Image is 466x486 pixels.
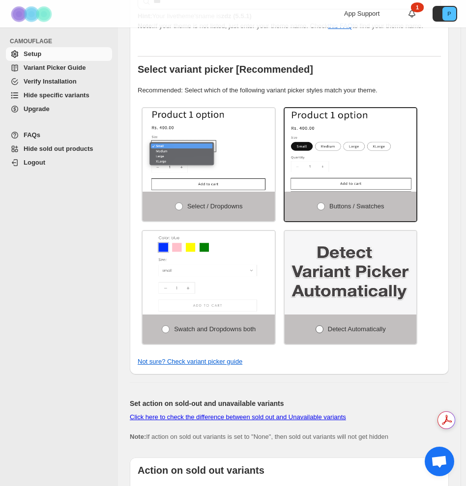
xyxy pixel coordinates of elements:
span: CAMOUFLAGE [10,37,113,45]
span: Buttons / Swatches [329,202,384,210]
img: Camouflage [8,0,57,28]
img: Buttons / Swatches [285,108,417,192]
div: Open chat [425,447,454,476]
span: Hide specific variants [24,91,89,99]
img: Detect Automatically [285,231,417,314]
span: Logout [24,159,45,166]
a: Logout [6,156,112,170]
a: Verify Installation [6,75,112,88]
span: Hide sold out products [24,145,93,152]
b: Note: [130,433,146,440]
a: Upgrade [6,102,112,116]
b: Select variant picker [Recommended] [138,64,313,75]
div: 1 [411,2,424,12]
span: Swatch and Dropdowns both [174,325,256,333]
a: Not sure? Check variant picker guide [138,358,242,365]
img: Select / Dropdowns [143,108,275,192]
span: If action on sold out variants is set to "None", then sold out variants will not get hidden [130,413,388,440]
span: Verify Installation [24,78,77,85]
a: Variant Picker Guide [6,61,112,75]
span: Select / Dropdowns [187,202,243,210]
p: Recommended: Select which of the following variant picker styles match your theme. [138,86,441,95]
span: App Support [344,10,379,17]
span: FAQs [24,131,40,139]
a: Setup [6,47,112,61]
a: FAQs [6,128,112,142]
text: P [447,11,451,17]
img: Swatch and Dropdowns both [143,231,275,314]
h2: Set action on sold-out and unavailable variants [130,399,441,408]
span: Upgrade [24,105,50,113]
span: Setup [24,50,41,57]
button: Avatar with initials P [433,6,457,22]
a: Hide specific variants [6,88,112,102]
span: Detect Automatically [328,325,386,333]
a: Hide sold out products [6,142,112,156]
a: Click here to check the difference between sold out and Unavailable variants [130,413,346,421]
b: Action on sold out variants [138,465,264,476]
span: Avatar with initials P [442,7,456,21]
span: Variant Picker Guide [24,64,86,71]
a: 1 [407,9,417,19]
